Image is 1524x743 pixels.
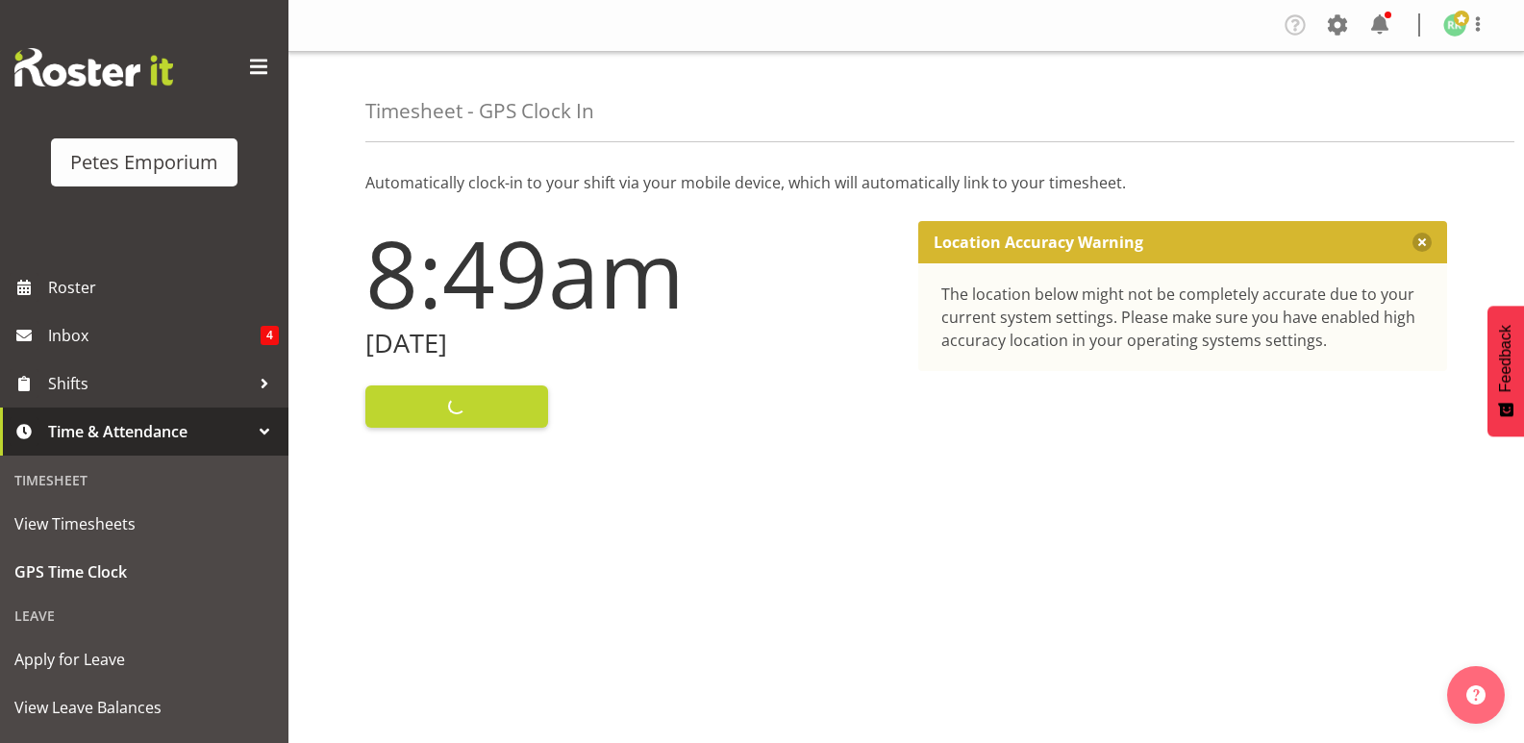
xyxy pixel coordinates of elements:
div: Timesheet [5,460,284,500]
img: help-xxl-2.png [1466,685,1486,705]
span: Inbox [48,321,261,350]
img: Rosterit website logo [14,48,173,87]
div: The location below might not be completely accurate due to your current system settings. Please m... [941,283,1425,352]
a: Apply for Leave [5,635,284,683]
span: Roster [48,273,279,302]
span: View Timesheets [14,509,274,538]
span: View Leave Balances [14,693,274,722]
p: Location Accuracy Warning [934,233,1143,252]
a: View Timesheets [5,500,284,548]
div: Leave [5,596,284,635]
button: Close message [1412,233,1432,252]
span: Feedback [1497,325,1514,392]
h1: 8:49am [365,221,895,325]
a: GPS Time Clock [5,548,284,596]
h2: [DATE] [365,329,895,359]
span: Time & Attendance [48,417,250,446]
img: ruth-robertson-taylor722.jpg [1443,13,1466,37]
span: GPS Time Clock [14,557,274,586]
p: Automatically clock-in to your shift via your mobile device, which will automatically link to you... [365,171,1447,194]
div: Petes Emporium [70,148,218,177]
span: Shifts [48,369,250,398]
h4: Timesheet - GPS Clock In [365,100,594,122]
button: Feedback - Show survey [1487,306,1524,436]
span: Apply for Leave [14,645,274,674]
span: 4 [261,326,279,345]
a: View Leave Balances [5,683,284,731]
